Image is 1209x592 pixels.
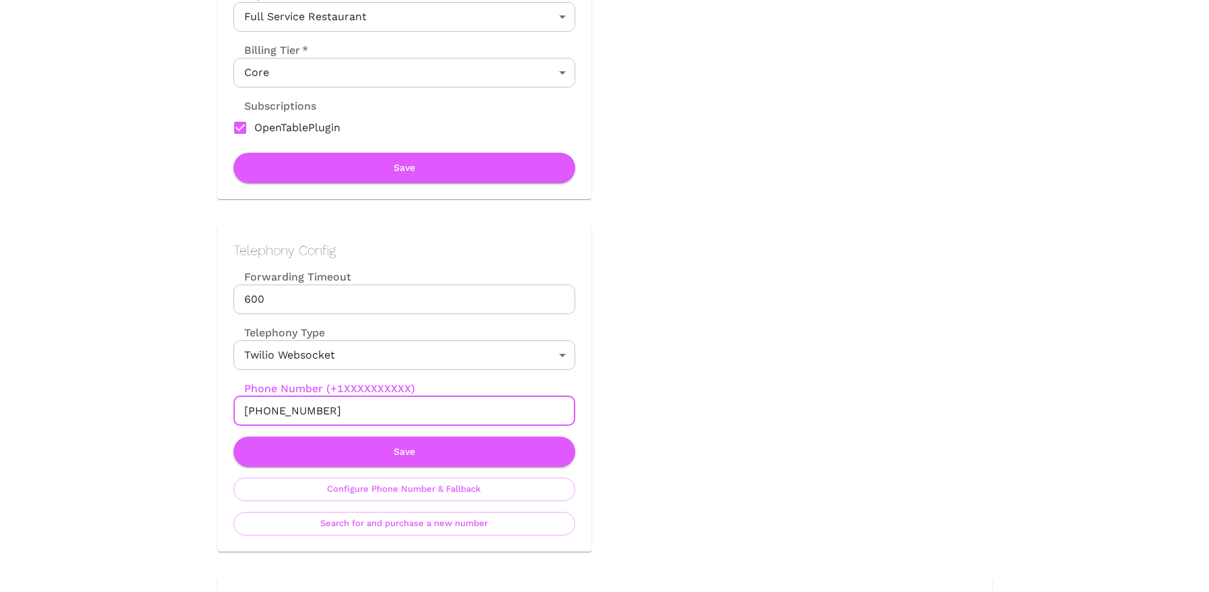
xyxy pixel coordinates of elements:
h2: Telephony Config [233,242,575,258]
div: Core [233,58,575,87]
button: Configure Phone Number & Fallback [233,478,575,501]
div: Full Service Restaurant [233,2,575,32]
label: Phone Number (+1XXXXXXXXXX) [233,381,575,396]
label: Subscriptions [233,98,316,114]
label: Forwarding Timeout [233,269,575,285]
button: Save [233,437,575,467]
label: Telephony Type [233,325,325,340]
button: Search for and purchase a new number [233,512,575,535]
span: OpenTablePlugin [254,120,340,136]
button: Save [233,153,575,183]
div: Twilio Websocket [233,340,575,370]
label: Billing Tier [233,42,308,58]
